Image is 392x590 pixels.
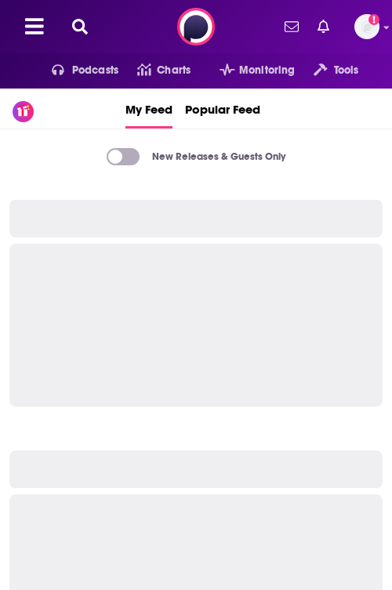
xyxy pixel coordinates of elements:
[311,13,336,40] a: Show notifications dropdown
[368,14,379,25] svg: Add a profile image
[278,13,305,40] a: Show notifications dropdown
[354,14,379,39] img: User Profile
[125,89,172,128] a: My Feed
[185,92,260,126] span: Popular Feed
[334,60,359,81] span: Tools
[72,60,118,81] span: Podcasts
[157,60,191,81] span: Charts
[125,92,172,126] span: My Feed
[118,58,191,83] a: Charts
[239,60,295,81] span: Monitoring
[201,58,296,83] button: open menu
[354,14,379,39] a: Logged in as sschroeder
[295,58,358,83] button: open menu
[177,8,215,45] img: Podchaser - Follow, Share and Rate Podcasts
[33,58,118,83] button: open menu
[107,148,285,165] a: New Releases & Guests Only
[185,89,260,128] a: Popular Feed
